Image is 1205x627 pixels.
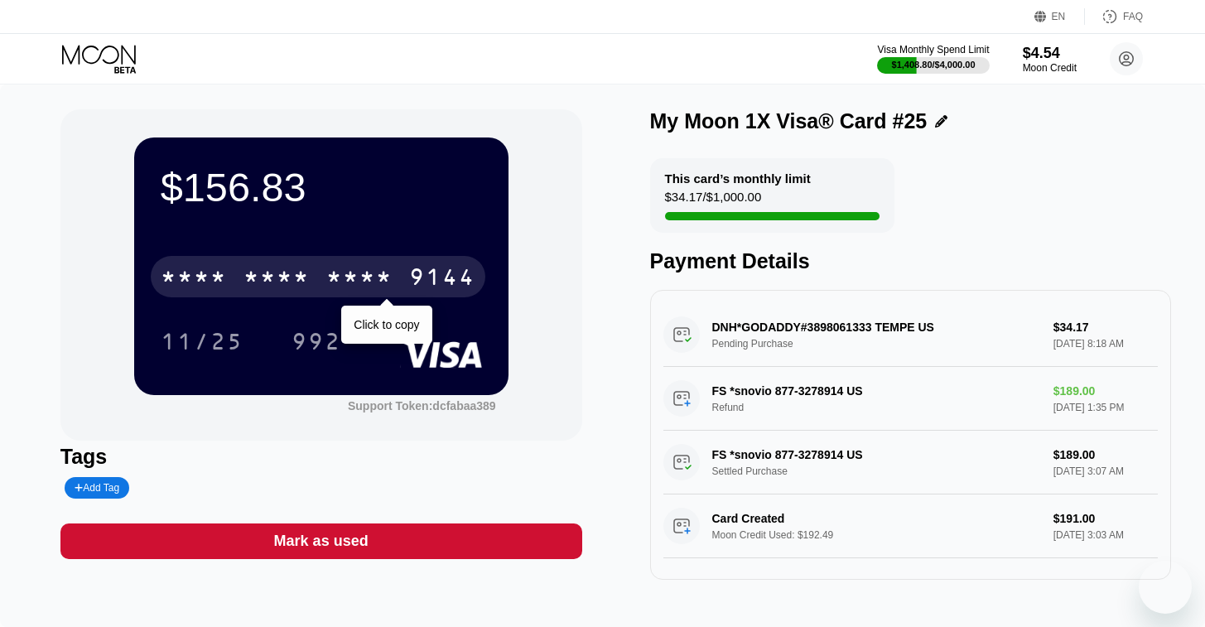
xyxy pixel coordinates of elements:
[274,532,369,551] div: Mark as used
[161,330,243,357] div: 11/25
[1023,45,1077,74] div: $4.54Moon Credit
[665,190,762,212] div: $34.17 / $1,000.00
[348,399,496,412] div: Support Token:dcfabaa389
[409,266,475,292] div: 9144
[60,523,582,559] div: Mark as used
[1034,8,1085,25] div: EN
[279,321,354,362] div: 992
[161,164,482,210] div: $156.83
[892,60,976,70] div: $1,408.80 / $4,000.00
[650,109,928,133] div: My Moon 1X Visa® Card #25
[65,477,129,499] div: Add Tag
[75,482,119,494] div: Add Tag
[354,318,419,331] div: Click to copy
[348,399,496,412] div: Support Token: dcfabaa389
[60,445,582,469] div: Tags
[665,171,811,186] div: This card’s monthly limit
[1052,11,1066,22] div: EN
[650,249,1172,273] div: Payment Details
[1123,11,1143,22] div: FAQ
[1085,8,1143,25] div: FAQ
[292,330,341,357] div: 992
[877,44,989,55] div: Visa Monthly Spend Limit
[1023,45,1077,62] div: $4.54
[1023,62,1077,74] div: Moon Credit
[1139,561,1192,614] iframe: Button to launch messaging window
[148,321,256,362] div: 11/25
[877,44,989,74] div: Visa Monthly Spend Limit$1,408.80/$4,000.00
